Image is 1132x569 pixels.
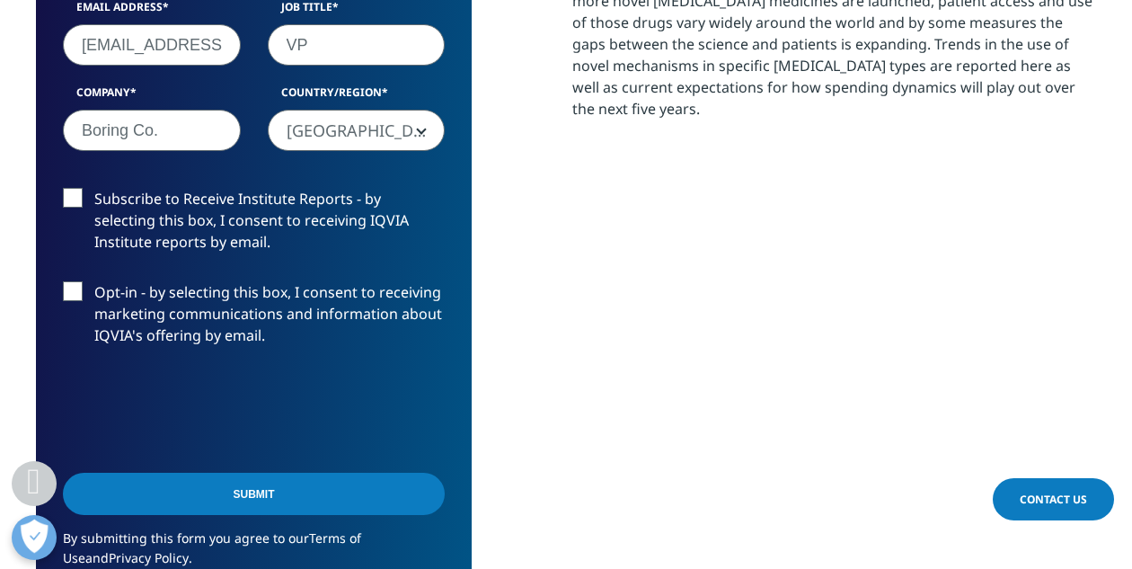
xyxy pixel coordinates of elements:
label: Subscribe to Receive Institute Reports - by selecting this box, I consent to receiving IQVIA Inst... [63,188,445,262]
span: United States [268,110,446,151]
iframe: reCAPTCHA [63,375,336,445]
input: Submit [63,473,445,515]
a: Contact Us [993,478,1114,520]
label: Company [63,84,241,110]
a: Privacy Policy [109,549,189,566]
button: Open Preferences [12,515,57,560]
span: United States [269,111,445,152]
span: Contact Us [1020,492,1087,507]
label: Opt-in - by selecting this box, I consent to receiving marketing communications and information a... [63,281,445,356]
label: Country/Region [268,84,446,110]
